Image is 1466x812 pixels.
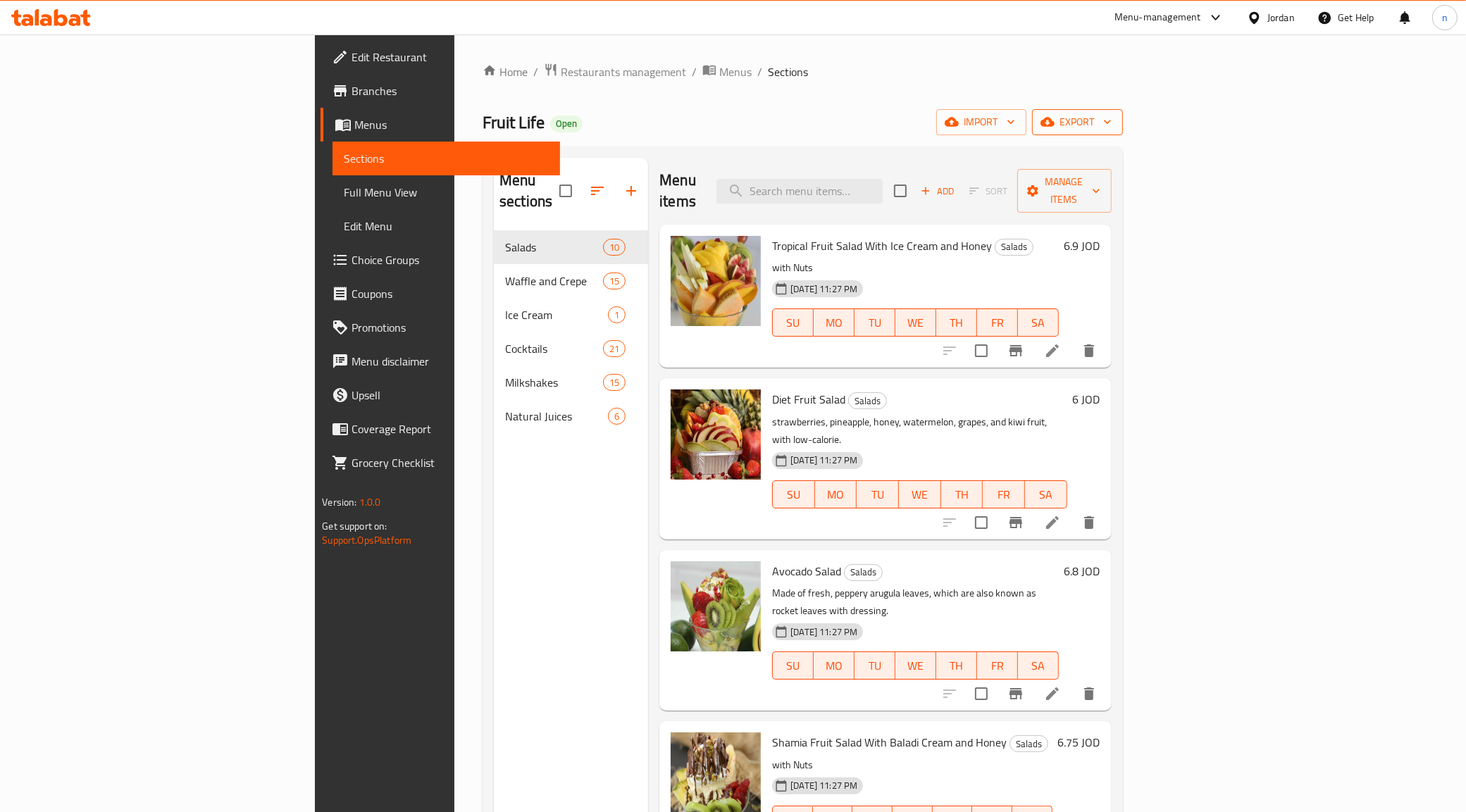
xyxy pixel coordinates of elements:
p: strawberries, pineapple, honey, watermelon, grapes, and kiwi fruit, with low-calorie. [772,413,1067,449]
p: with Nuts [772,259,1058,277]
div: items [603,239,626,256]
span: FR [983,313,1012,333]
button: SA [1025,480,1067,508]
span: Salads [505,239,603,256]
button: FR [983,480,1025,508]
span: Ice Cream [505,306,608,323]
span: Sections [768,63,808,80]
span: TH [942,656,971,676]
span: Grocery Checklist [352,454,549,471]
button: FR [977,308,1018,337]
div: items [603,374,626,391]
span: [DATE] 11:27 PM [785,282,863,296]
span: Shamia Fruit Salad With Baladi Cream and Honey [772,732,1007,753]
span: Cocktails [505,340,603,357]
div: items [608,408,626,425]
span: Salads [995,239,1033,255]
span: Edit Menu [344,218,549,235]
span: Salads [849,393,886,409]
button: Branch-specific-item [999,677,1033,711]
span: FR [983,656,1012,676]
span: Menu disclaimer [352,353,549,370]
div: items [603,340,626,357]
button: TH [936,308,977,337]
span: Promotions [352,319,549,336]
span: Branches [352,82,549,99]
button: Manage items [1017,169,1112,213]
button: WE [899,480,941,508]
nav: Menu sections [494,225,648,439]
span: Get support on: [322,517,387,535]
span: TH [942,313,971,333]
div: Natural Juices6 [494,399,648,433]
img: Tropical Fruit Salad With Ice Cream and Honey [671,236,761,326]
span: Avocado Salad [772,561,841,582]
span: Add [919,183,957,199]
span: TU [860,313,890,333]
button: TU [855,651,895,680]
span: Select to update [967,336,996,366]
span: Open [550,118,583,130]
img: Diet Fruit Salad [671,389,761,480]
div: Waffle and Crepe15 [494,264,648,298]
button: TU [855,308,895,337]
span: Diet Fruit Salad [772,389,845,410]
span: SU [778,656,808,676]
button: Branch-specific-item [999,506,1033,539]
h6: 6.8 JOD [1064,561,1100,581]
img: Avocado Salad [671,561,761,651]
div: items [608,306,626,323]
span: WE [901,313,931,333]
button: delete [1072,506,1106,539]
a: Coupons [321,277,560,311]
span: [DATE] 11:27 PM [785,625,863,639]
span: import [948,113,1015,131]
a: Edit menu item [1044,342,1061,359]
span: Version: [322,493,356,511]
a: Support.OpsPlatform [322,531,411,549]
span: TU [862,485,893,505]
h6: 6.75 JOD [1058,732,1100,752]
button: delete [1072,334,1106,368]
button: MO [815,480,857,508]
button: WE [895,651,936,680]
span: Select to update [967,508,996,537]
a: Full Menu View [333,175,560,209]
span: Select to update [967,679,996,708]
h6: 6 JOD [1073,389,1100,409]
span: SA [1024,313,1053,333]
span: SU [778,485,809,505]
span: WE [905,485,936,505]
button: Branch-specific-item [999,334,1033,368]
li: / [757,63,762,80]
span: 15 [604,376,625,389]
span: Restaurants management [561,63,686,80]
a: Branches [321,74,560,108]
span: [DATE] 11:27 PM [785,454,863,467]
button: SU [772,308,814,337]
a: Edit Restaurant [321,40,560,74]
span: Coverage Report [352,420,549,437]
a: Menu disclaimer [321,344,560,378]
span: Milkshakes [505,374,603,391]
input: search [716,179,883,204]
button: import [936,109,1026,135]
span: MO [819,313,849,333]
span: 21 [604,342,625,356]
span: Select section first [960,180,1017,202]
button: delete [1072,677,1106,711]
button: Add section [614,174,648,208]
button: SU [772,480,815,508]
p: Made of fresh, peppery arugula leaves, which are also known as rocket leaves with dressing. [772,585,1058,620]
p: with Nuts [772,756,1052,774]
span: 1 [609,308,625,322]
span: SA [1031,485,1062,505]
span: Manage items [1029,173,1100,208]
span: Salads [845,564,882,580]
span: 1.0.0 [359,493,381,511]
button: FR [977,651,1018,680]
span: SA [1024,656,1053,676]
